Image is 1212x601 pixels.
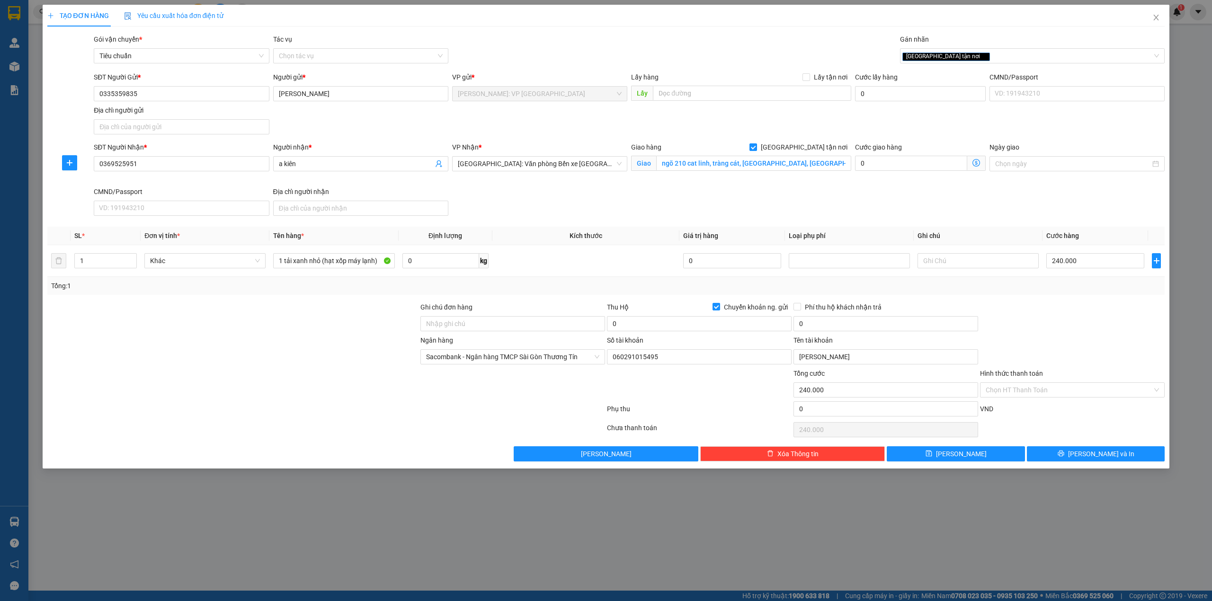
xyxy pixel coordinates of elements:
span: plus [62,159,77,167]
span: [GEOGRAPHIC_DATA] tận nơi [757,142,851,152]
span: plus [47,12,54,19]
input: 0 [683,253,781,268]
span: Hồ Chí Minh: VP Quận Tân Phú [458,87,622,101]
th: Ghi chú [914,227,1043,245]
label: Ghi chú đơn hàng [420,303,472,311]
span: Gói vận chuyển [94,35,142,43]
span: [PERSON_NAME] [581,449,632,459]
span: close [1152,14,1160,21]
span: TẠO ĐƠN HÀNG [47,12,109,19]
strong: CSKH: [26,32,50,40]
span: [GEOGRAPHIC_DATA] tận nơi [902,53,990,61]
button: plus [1152,253,1161,268]
input: Địa chỉ của người nhận [273,201,448,216]
span: Lấy hàng [631,73,659,81]
span: Giao [631,156,656,171]
div: SĐT Người Gửi [94,72,269,82]
button: [PERSON_NAME] [514,446,698,461]
div: Địa chỉ người nhận [273,186,448,197]
span: Xóa Thông tin [777,449,819,459]
strong: PHIẾU DÁN LÊN HÀNG [67,4,191,17]
div: Phụ thu [606,404,793,420]
span: SL [74,232,82,239]
span: Kích thước [570,232,602,239]
button: printer[PERSON_NAME] và In [1027,446,1165,461]
button: deleteXóa Thông tin [700,446,885,461]
input: Cước lấy hàng [855,86,986,101]
span: kg [479,253,489,268]
button: Close [1143,5,1169,31]
label: Tác vụ [273,35,292,43]
label: Ngân hàng [420,336,453,344]
label: Hình thức thanh toán [980,370,1043,377]
div: SĐT Người Nhận [94,142,269,152]
input: Tên tài khoản [793,349,978,364]
input: Số tài khoản [607,349,792,364]
span: Chuyển khoản ng. gửi [720,302,792,312]
span: plus [1152,257,1160,265]
span: [PHONE_NUMBER] [4,32,72,49]
span: Phí thu hộ khách nhận trả [801,302,885,312]
button: delete [51,253,66,268]
label: Số tài khoản [607,336,643,344]
button: plus [62,155,77,170]
span: Tiêu chuẩn [99,49,263,63]
span: [PERSON_NAME] [936,449,987,459]
span: VND [980,405,993,413]
div: Người nhận [273,142,448,152]
span: delete [767,450,774,458]
div: CMND/Passport [989,72,1165,82]
div: Địa chỉ người gửi [94,105,269,115]
span: Hải Phòng: Văn phòng Bến xe Thượng Lý [458,157,622,171]
label: Cước lấy hàng [855,73,898,81]
span: Sacombank - Ngân hàng TMCP Sài Gòn Thương Tín [426,350,599,364]
input: Giao tận nơi [656,156,851,171]
input: Ghi chú đơn hàng [420,316,605,331]
span: Ngày in phiếu: 09:50 ngày [63,19,195,29]
span: Giao hàng [631,143,661,151]
span: dollar-circle [972,159,980,167]
button: save[PERSON_NAME] [887,446,1025,461]
span: Định lượng [428,232,462,239]
span: CÔNG TY TNHH CHUYỂN PHÁT NHANH BẢO AN [75,32,189,49]
label: Cước giao hàng [855,143,902,151]
label: Tên tài khoản [793,336,833,344]
div: CMND/Passport [94,186,269,197]
div: Tổng: 1 [51,281,467,291]
label: Gán nhãn [900,35,929,43]
span: close [981,54,986,59]
input: Ghi Chú [918,253,1039,268]
span: Tổng cước [793,370,825,377]
span: Lấy tận nơi [810,72,851,82]
span: Tên hàng [273,232,304,239]
input: Ngày giao [995,159,1150,169]
span: printer [1058,450,1064,458]
input: Địa chỉ của người gửi [94,119,269,134]
span: Đơn vị tính [144,232,180,239]
span: Khác [150,254,260,268]
span: VP Nhận [452,143,479,151]
span: Giá trị hàng [683,232,718,239]
span: Cước hàng [1046,232,1079,239]
span: user-add [435,160,443,168]
span: Yêu cầu xuất hóa đơn điện tử [124,12,224,19]
input: VD: Bàn, Ghế [273,253,394,268]
div: VP gửi [452,72,627,82]
th: Loại phụ phí [785,227,914,245]
span: Lấy [631,86,653,101]
input: Cước giao hàng [855,156,967,171]
div: Chưa thanh toán [606,423,793,439]
span: Thu Hộ [607,303,629,311]
span: save [926,450,932,458]
input: Dọc đường [653,86,851,101]
div: Người gửi [273,72,448,82]
label: Ngày giao [989,143,1019,151]
span: Mã đơn: HQTP1209250005 [4,57,145,70]
img: icon [124,12,132,20]
span: [PERSON_NAME] và In [1068,449,1134,459]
